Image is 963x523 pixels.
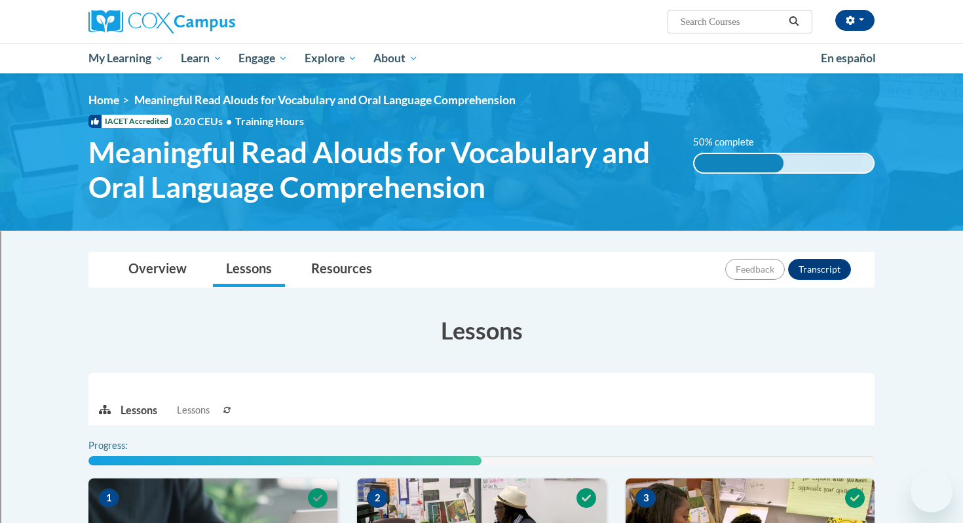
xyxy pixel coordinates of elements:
span: En español [821,51,876,65]
a: Home [88,93,119,107]
span: My Learning [88,50,164,66]
span: 0.20 CEUs [175,114,235,128]
a: About [366,43,427,73]
span: Learn [181,50,222,66]
span: Explore [305,50,357,66]
a: Learn [172,43,231,73]
button: Account Settings [835,10,875,31]
a: My Learning [80,43,172,73]
button: Search [784,14,804,29]
span: Training Hours [235,115,304,127]
a: Explore [296,43,366,73]
span: Engage [238,50,288,66]
div: Main menu [69,43,894,73]
span: Meaningful Read Alouds for Vocabulary and Oral Language Comprehension [88,135,673,204]
a: Cox Campus [88,10,337,33]
iframe: Button to launch messaging window [911,471,953,513]
span: IACET Accredited [88,115,172,128]
label: 50% complete [693,135,768,149]
div: 50% complete [694,154,784,172]
span: • [226,115,232,127]
a: Engage [230,43,296,73]
a: En español [812,45,884,72]
span: Meaningful Read Alouds for Vocabulary and Oral Language Comprehension [134,93,516,107]
input: Search Courses [679,14,784,29]
img: Cox Campus [88,10,235,33]
span: About [373,50,418,66]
